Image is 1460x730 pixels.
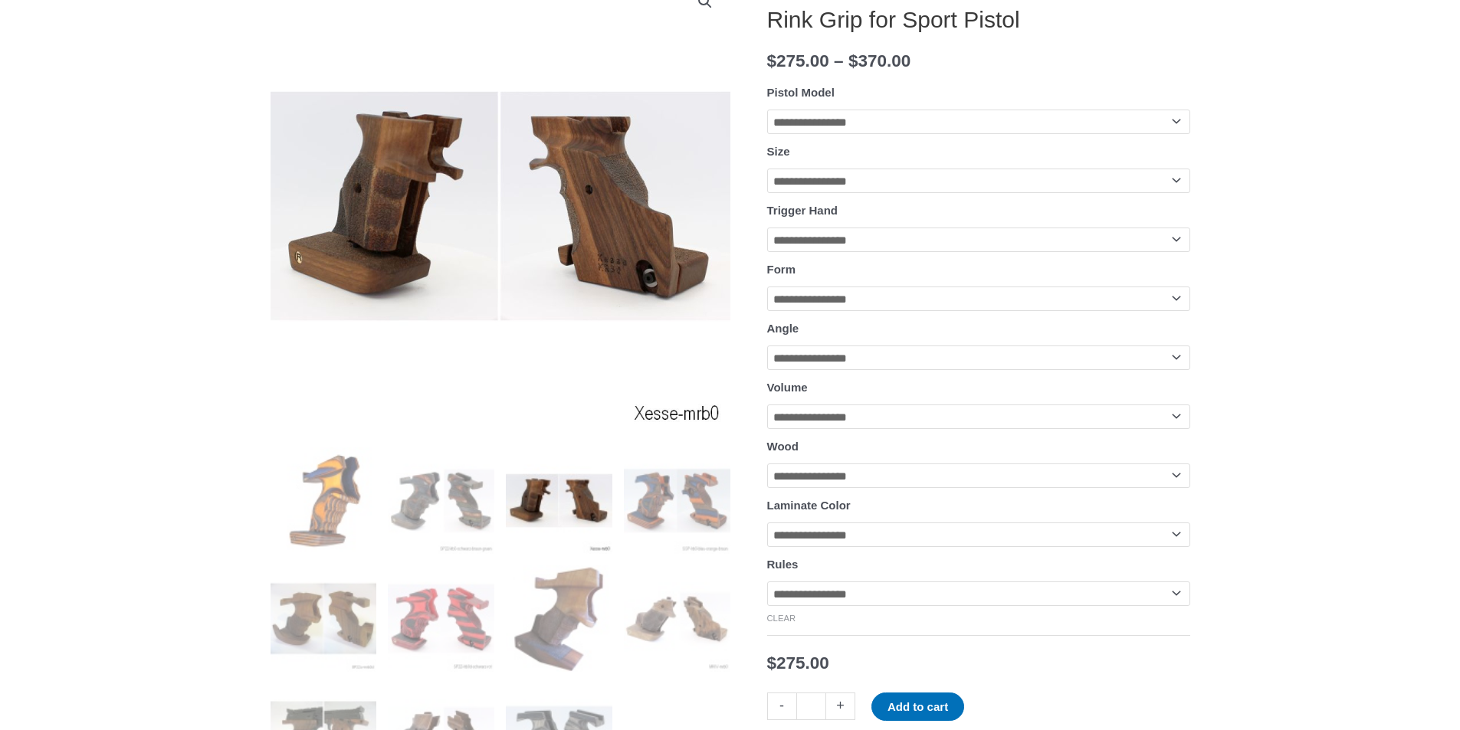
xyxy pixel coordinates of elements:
[767,653,777,673] span: $
[506,447,612,554] img: Rink Grip for Sport Pistol - Image 3
[848,51,858,70] span: $
[834,51,844,70] span: –
[624,565,730,672] img: Rink Sport Pistol Grip
[767,440,799,453] label: Wood
[767,86,835,99] label: Pistol Model
[388,447,494,554] img: Rink Grip for Sport Pistol - Image 2
[767,381,808,394] label: Volume
[767,558,799,571] label: Rules
[767,6,1190,34] h1: Rink Grip for Sport Pistol
[767,51,829,70] bdi: 275.00
[767,614,796,623] a: Clear options
[767,51,777,70] span: $
[767,145,790,158] label: Size
[271,447,377,554] img: Rink Grip for Sport Pistol
[767,653,829,673] bdi: 275.00
[767,692,796,719] a: -
[871,692,964,721] button: Add to cart
[767,499,851,512] label: Laminate Color
[767,204,838,217] label: Trigger Hand
[624,447,730,554] img: Rink Grip for Sport Pistol - Image 4
[388,565,494,672] img: Rink Grip for Sport Pistol - Image 6
[506,565,612,672] img: Rink Grip for Sport Pistol - Image 7
[767,263,796,276] label: Form
[796,692,826,719] input: Product quantity
[271,565,377,672] img: Rink Grip for Sport Pistol - Image 5
[826,692,855,719] a: +
[767,322,799,335] label: Angle
[848,51,910,70] bdi: 370.00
